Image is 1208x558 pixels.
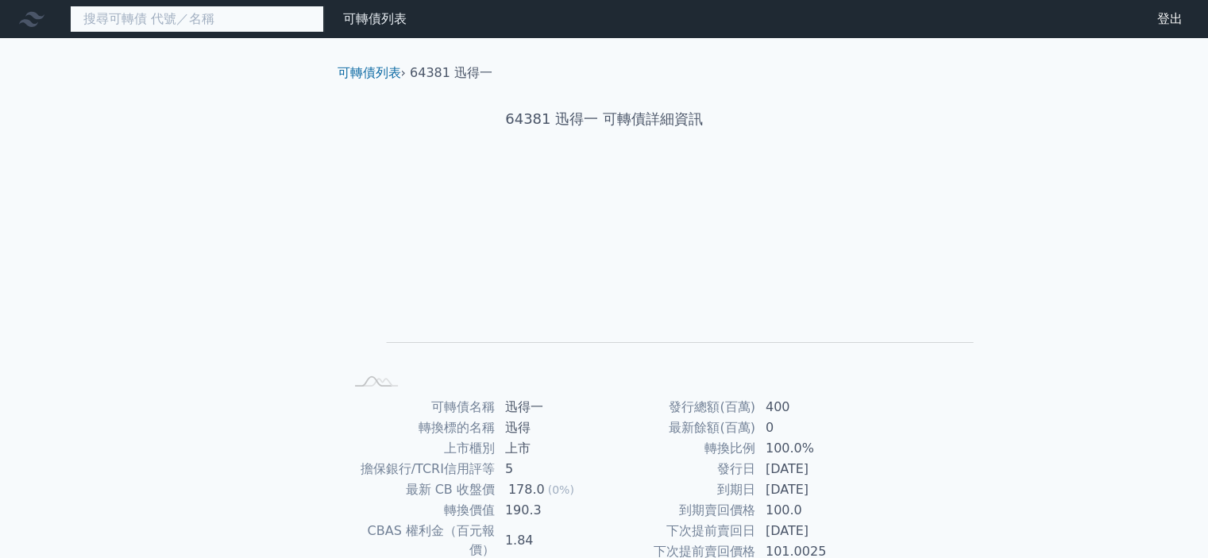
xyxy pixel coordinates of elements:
[505,480,548,499] div: 178.0
[1144,6,1195,32] a: 登出
[344,418,496,438] td: 轉換標的名稱
[756,479,865,500] td: [DATE]
[756,418,865,438] td: 0
[604,521,756,541] td: 下次提前賣回日
[410,63,492,83] li: 64381 迅得一
[496,500,604,521] td: 190.3
[756,500,865,521] td: 100.0
[344,397,496,418] td: 可轉債名稱
[604,479,756,500] td: 到期日
[756,397,865,418] td: 400
[338,65,401,80] a: 可轉債列表
[344,459,496,479] td: 擔保銀行/TCRI信用評等
[756,521,865,541] td: [DATE]
[496,438,604,459] td: 上市
[604,418,756,438] td: 最新餘額(百萬)
[496,397,604,418] td: 迅得一
[496,418,604,438] td: 迅得
[548,483,574,496] span: (0%)
[338,63,406,83] li: ›
[343,11,407,26] a: 可轉債列表
[325,108,884,130] h1: 64381 迅得一 可轉債詳細資訊
[604,500,756,521] td: 到期賣回價格
[344,479,496,500] td: 最新 CB 收盤價
[344,438,496,459] td: 上市櫃別
[70,6,324,33] input: 搜尋可轉債 代號／名稱
[756,459,865,479] td: [DATE]
[604,438,756,459] td: 轉換比例
[604,397,756,418] td: 發行總額(百萬)
[344,500,496,521] td: 轉換價值
[496,459,604,479] td: 5
[604,459,756,479] td: 發行日
[370,180,974,369] g: Chart
[756,438,865,459] td: 100.0%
